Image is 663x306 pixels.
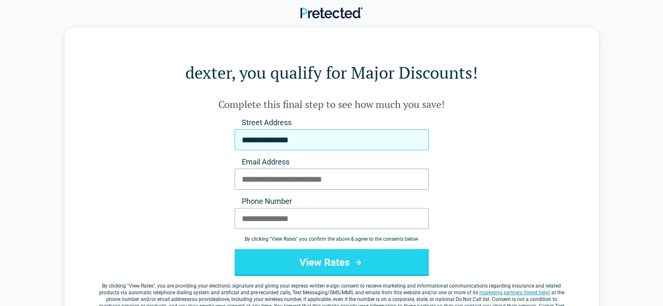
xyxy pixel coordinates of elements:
[235,118,429,128] label: Street Address
[235,249,429,276] button: View Rates
[235,236,429,242] div: By clicking " View Rates " you confirm the above & agree to the consents below
[479,290,550,296] a: marketing partners (listed here)
[98,61,566,84] h1: dexter, you qualify for Major Discounts!
[98,98,566,111] h2: Complete this final step to see how much you save!
[235,196,429,206] label: Phone Number
[235,157,429,167] label: Email Address
[129,283,154,289] span: View Rates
